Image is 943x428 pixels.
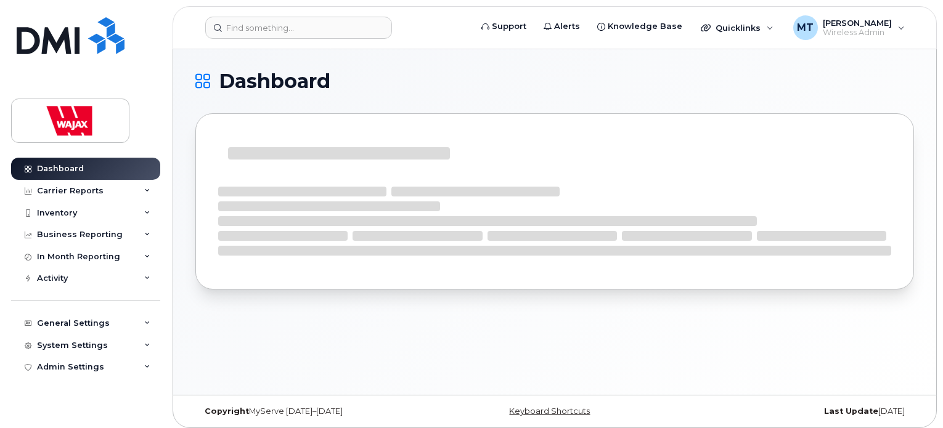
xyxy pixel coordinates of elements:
div: [DATE] [674,406,914,416]
strong: Last Update [824,406,878,416]
strong: Copyright [205,406,249,416]
div: MyServe [DATE]–[DATE] [195,406,435,416]
a: Keyboard Shortcuts [509,406,590,416]
span: Dashboard [219,72,330,91]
